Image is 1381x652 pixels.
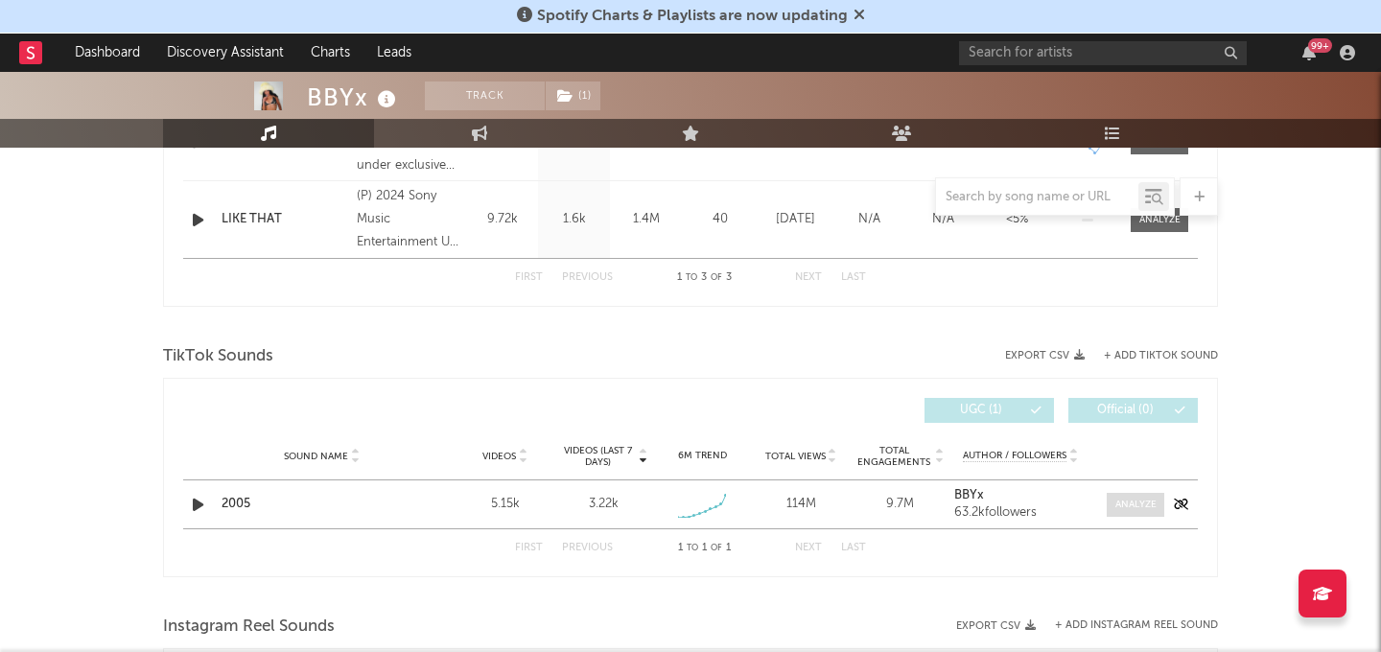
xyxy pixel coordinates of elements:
[546,81,600,110] button: (1)
[956,620,1036,632] button: Export CSV
[765,451,826,462] span: Total Views
[651,537,757,560] div: 1 1 1
[1308,38,1332,53] div: 99 +
[357,185,461,254] div: (P) 2024 Sony Music Entertainment UK Limited
[222,210,347,229] a: LIKE THAT
[854,9,865,24] span: Dismiss
[795,543,822,553] button: Next
[589,495,619,514] div: 3.22k
[1085,351,1218,361] button: + Add TikTok Sound
[711,273,722,282] span: of
[763,210,828,229] div: [DATE]
[1081,405,1169,416] span: Official ( 0 )
[615,210,677,229] div: 1.4M
[222,495,422,514] a: 2005
[153,34,297,72] a: Discovery Assistant
[855,495,945,514] div: 9.7M
[1104,351,1218,361] button: + Add TikTok Sound
[1068,398,1198,423] button: Official(0)
[1036,620,1218,631] div: + Add Instagram Reel Sound
[963,450,1066,462] span: Author / Followers
[658,449,747,463] div: 6M Trend
[687,544,698,552] span: to
[937,405,1025,416] span: UGC ( 1 )
[855,445,933,468] span: Total Engagements
[687,210,754,229] div: 40
[837,210,901,229] div: N/A
[482,451,516,462] span: Videos
[562,543,613,553] button: Previous
[1302,45,1316,60] button: 99+
[959,41,1247,65] input: Search for artists
[841,272,866,283] button: Last
[460,495,550,514] div: 5.15k
[163,345,273,368] span: TikTok Sounds
[954,506,1088,520] div: 63.2k followers
[297,34,363,72] a: Charts
[543,210,605,229] div: 1.6k
[307,81,401,113] div: BBYx
[925,398,1054,423] button: UGC(1)
[425,81,545,110] button: Track
[686,273,697,282] span: to
[471,210,533,229] div: 9.72k
[911,210,975,229] div: N/A
[795,272,822,283] button: Next
[163,616,335,639] span: Instagram Reel Sounds
[61,34,153,72] a: Dashboard
[1055,620,1218,631] button: + Add Instagram Reel Sound
[562,272,613,283] button: Previous
[841,543,866,553] button: Last
[954,489,1088,502] a: BBYx
[936,190,1138,205] input: Search by song name or URL
[515,272,543,283] button: First
[985,210,1049,229] div: <5%
[537,9,848,24] span: Spotify Charts & Playlists are now updating
[363,34,425,72] a: Leads
[711,544,722,552] span: of
[545,81,601,110] span: ( 1 )
[757,495,846,514] div: 114M
[954,489,984,501] strong: BBYx
[559,445,637,468] span: Videos (last 7 days)
[515,543,543,553] button: First
[1005,350,1085,361] button: Export CSV
[651,267,757,290] div: 1 3 3
[284,451,348,462] span: Sound Name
